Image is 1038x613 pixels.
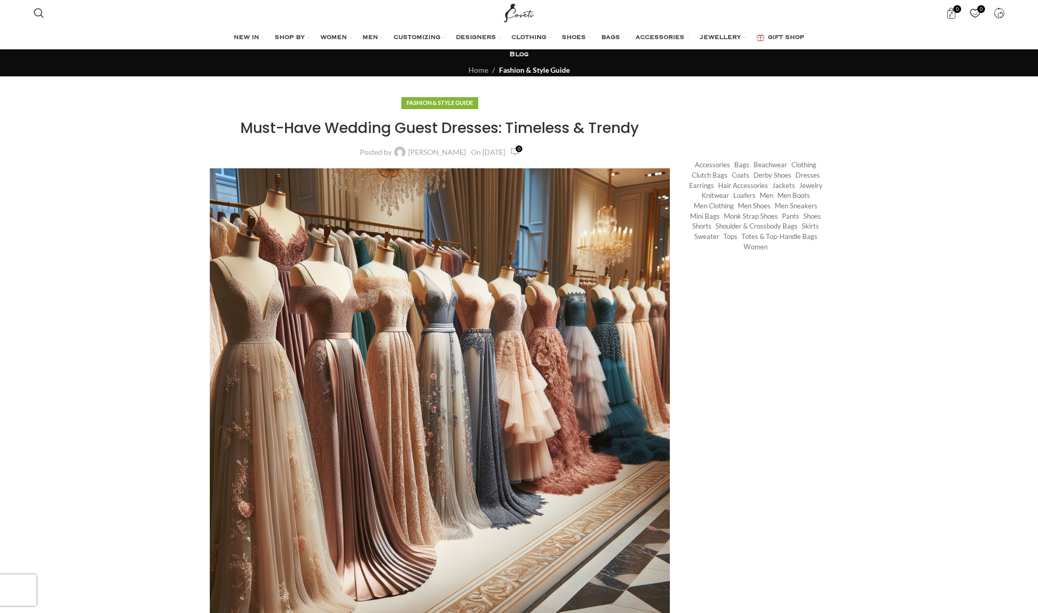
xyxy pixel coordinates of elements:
[471,148,505,156] time: On [DATE]
[734,160,749,170] a: Bags (1,747 items)
[636,34,684,42] span: ACCESSORIES
[636,28,690,48] a: ACCESSORIES
[601,28,625,48] a: BAGS
[732,170,749,180] a: Coats (414 items)
[753,170,791,180] a: Derby shoes (233 items)
[468,65,488,74] a: Home
[694,201,734,211] a: Men Clothing (418 items)
[772,181,795,191] a: Jackets (1,158 items)
[768,34,804,42] span: GIFT SHOP
[394,28,446,48] a: CUSTOMIZING
[700,28,746,48] a: JEWELLERY
[456,34,496,42] span: DESIGNERS
[718,181,768,191] a: Hair Accessories (245 items)
[757,28,804,48] a: GIFT SHOP
[275,28,310,48] a: SHOP BY
[964,3,986,23] a: 0
[733,191,756,201] a: Loafers (193 items)
[509,50,529,59] h3: Blog
[738,201,771,211] a: Men Shoes (1,372 items)
[757,34,764,41] img: GiftBag
[394,34,440,42] span: CUSTOMIZING
[760,191,773,201] a: Men (1,906 items)
[320,28,352,48] a: WOMEN
[502,8,536,17] a: Site logo
[320,34,347,42] span: WOMEN
[742,232,817,242] a: Totes & Top-Handle Bags (361 items)
[601,34,620,42] span: BAGS
[511,34,546,42] span: CLOTHING
[782,211,799,221] a: Pants (1,320 items)
[362,34,378,42] span: MEN
[964,3,986,23] div: My Wishlist
[362,28,383,48] a: MEN
[716,221,798,231] a: Shoulder & Crossbody Bags (673 items)
[799,181,823,191] a: Jewelry (409 items)
[29,28,1009,48] div: Main navigation
[796,170,820,180] a: Dresses (9,518 items)
[700,34,741,42] span: JEWELLERY
[802,221,819,231] a: Skirts (1,010 items)
[29,3,49,23] a: Search
[690,211,720,221] a: Mini Bags (369 items)
[510,146,520,158] a: 0
[689,181,714,191] a: Earrings (185 items)
[562,34,586,42] span: SHOES
[692,170,727,180] a: Clutch Bags (155 items)
[791,160,816,170] a: Clothing (18,143 items)
[695,160,730,170] a: Accessories (745 items)
[562,28,591,48] a: SHOES
[210,118,670,138] h1: Must-Have Wedding Guest Dresses: Timeless & Trendy
[775,201,817,211] a: Men Sneakers (154 items)
[408,149,466,156] a: [PERSON_NAME]
[360,149,392,156] span: Posted by
[940,3,962,23] a: 0
[516,145,522,152] span: 0
[234,34,259,42] span: NEW IN
[977,5,985,13] span: 0
[953,5,961,13] span: 0
[456,28,501,48] a: DESIGNERS
[499,65,570,74] a: Fashion & Style Guide
[694,232,719,242] a: Sweater (241 items)
[407,99,473,106] a: Fashion & Style Guide
[692,221,711,231] a: Shorts (296 items)
[724,211,778,221] a: Monk strap shoes (262 items)
[723,232,737,242] a: Tops (2,860 items)
[275,34,305,42] span: SHOP BY
[511,28,551,48] a: CLOTHING
[777,191,810,201] a: Men Boots (296 items)
[744,242,767,252] a: Women (21,403 items)
[702,191,729,201] a: Knitwear (472 items)
[234,28,264,48] a: NEW IN
[753,160,787,170] a: Beachwear (451 items)
[394,146,406,158] img: author-avatar
[803,211,821,221] a: Shoes (294 items)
